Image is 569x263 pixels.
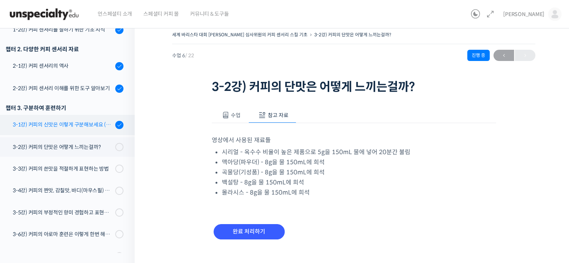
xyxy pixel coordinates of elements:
div: 3-6강) 커피의 아로마 훈련은 이렇게 한번 해보세요 [13,230,113,238]
div: 3-5강) 커피의 부정적인 향미 경험하고 표현하기 [13,208,113,217]
a: 설정 [97,201,144,220]
a: 세계 바리스타 대회 [PERSON_NAME] 심사위원의 커피 센서리 스킬 기초 [172,32,308,37]
p: 영상에서 사용된 재료들 [212,135,496,145]
span: / 22 [185,52,194,59]
div: 3-4강) 커피의 짠맛, 감칠맛, 바디(마우스필) 이해하고 표현하기 [13,186,113,195]
span: 수업 6 [172,53,194,58]
span: ← [493,51,514,61]
a: 홈 [2,201,49,220]
div: 2-1강) 커피 센서리의 역사 [13,62,113,70]
div: 진행 중 [467,50,490,61]
a: 대화 [49,201,97,220]
a: ←이전 [493,50,514,61]
span: 곡물당(기성품) - 8g을 물 150mL에 희석 [222,168,325,176]
span: 설정 [116,212,125,218]
span: [PERSON_NAME] [503,11,544,18]
div: 2-2강) 커피 센서리 이해를 위한 도구 알아보기 [13,84,113,92]
span: 백설탕 - 8g을 물 150mL에 희석 [222,178,304,186]
a: 3-2강) 커피의 단맛은 어떻게 느끼는걸까? [314,32,391,37]
div: 챕터 2. 다양한 커피 센서리 자료 [6,44,123,54]
span: 홈 [24,212,28,218]
div: 1-2강) 커피 센서리를 잘하기 위한 기초 지식 [13,25,113,34]
div: 챕터 3. 구분하여 훈련하기 [6,103,123,113]
div: 3-2강) 커피의 단맛은 어떻게 느끼는걸까? [13,143,113,151]
span: 시리얼 - 옥수수 비율이 높은 제품으로 5g을 150mL 물에 넣어 20분간 불림 [222,148,410,156]
div: 3-7강) 커피의 향미(플레이버) 훈련하는 방법 [13,252,113,260]
div: 3-1강) 커피의 신맛은 이렇게 구분해보세요 (시트릭산과 말릭산의 차이) [13,120,113,129]
span: 참고 자료 [268,112,288,119]
div: 3-3강) 커피의 쓴맛을 적절하게 표현하는 방법 [13,165,113,173]
input: 완료 처리하기 [214,224,285,239]
h1: 3-2강) 커피의 단맛은 어떻게 느끼는걸까? [212,80,496,94]
span: 수업 [231,112,241,119]
span: 몰라시스 - 8g을 물 150mL에 희석 [222,189,310,196]
span: 대화 [68,212,77,218]
span: 맥아당(파우더) - 8g을 물 150mL에 희석 [222,158,325,166]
